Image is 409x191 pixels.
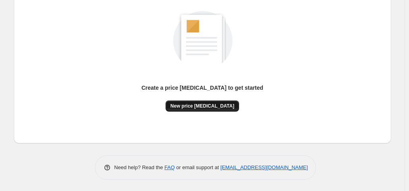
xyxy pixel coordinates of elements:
button: New price [MEDICAL_DATA] [166,100,239,112]
a: FAQ [164,164,175,170]
a: [EMAIL_ADDRESS][DOMAIN_NAME] [220,164,308,170]
p: Create a price [MEDICAL_DATA] to get started [141,84,263,92]
span: New price [MEDICAL_DATA] [170,103,234,109]
span: Need help? Read the [114,164,165,170]
span: or email support at [175,164,220,170]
